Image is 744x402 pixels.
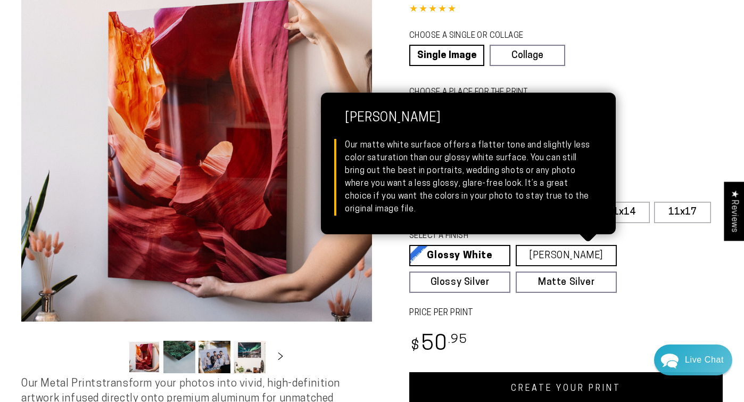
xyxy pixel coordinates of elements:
[593,202,650,223] label: 11x14
[234,341,266,373] button: Load image 4 in gallery view
[128,341,160,373] button: Load image 1 in gallery view
[409,245,510,266] a: Glossy White
[490,45,565,66] a: Collage
[516,272,617,293] a: Matte Silver
[81,288,144,293] span: We run on
[409,272,510,293] a: Glossy Silver
[345,139,592,216] div: Our matte white surface offers a flatter tone and slightly less color saturation than our glossy ...
[409,45,484,66] a: Single Image
[409,2,723,18] div: 4.85 out of 5.0 stars
[654,344,732,375] div: Chat widget toggle
[345,111,592,139] strong: [PERSON_NAME]
[448,334,467,346] sup: .95
[409,231,593,242] legend: SELECT A FINISH
[409,30,555,42] legend: CHOOSE A SINGLE OR COLLAGE
[114,286,144,294] span: Re:amaze
[199,341,230,373] button: Load image 3 in gallery view
[102,346,125,369] button: Slide left
[70,303,156,321] a: Leave A Message
[409,334,467,355] bdi: 50
[516,245,617,266] a: [PERSON_NAME]
[111,16,138,44] img: Marie J
[269,346,292,369] button: Slide right
[654,202,711,223] label: 11x17
[409,307,723,319] label: PRICE PER PRINT
[685,344,724,375] div: Contact Us Directly
[88,16,116,44] img: John
[80,53,146,61] span: Away until [DATE]
[163,341,195,373] button: Load image 2 in gallery view
[411,339,420,354] span: $
[724,182,744,241] div: Click to open Judge.me floating reviews tab
[409,87,555,99] legend: CHOOSE A PLACE FOR THE PRINT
